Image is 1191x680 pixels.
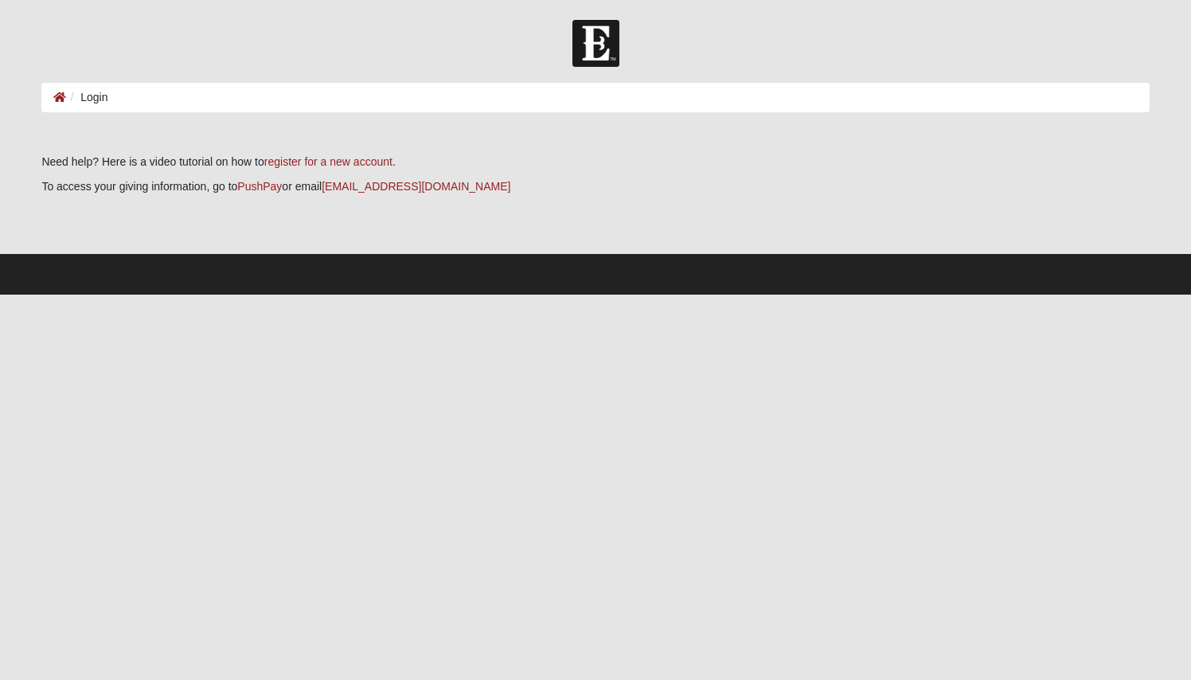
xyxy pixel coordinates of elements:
p: To access your giving information, go to or email [41,178,1149,195]
img: Church of Eleven22 Logo [572,20,619,67]
a: register for a new account [264,155,392,168]
a: [EMAIL_ADDRESS][DOMAIN_NAME] [322,180,510,193]
a: PushPay [237,180,282,193]
li: Login [66,89,107,106]
p: Need help? Here is a video tutorial on how to . [41,154,1149,170]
